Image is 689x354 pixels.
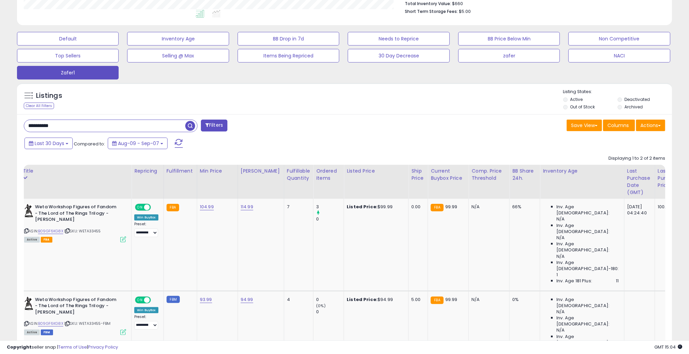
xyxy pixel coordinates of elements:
div: Last Purchase Price [658,167,683,189]
span: Inv. Age [DEMOGRAPHIC_DATA]: [556,241,619,253]
a: 93.99 [200,296,212,303]
div: 3 [316,204,344,210]
span: All listings currently available for purchase on Amazon [24,330,40,335]
span: Inv. Age [DEMOGRAPHIC_DATA]-180: [556,260,619,272]
span: N/A [556,253,565,260]
span: ON [136,297,144,303]
button: Selling @ Max [127,49,229,63]
span: N/A [556,309,565,315]
span: Inv. Age 181 Plus: [556,278,592,284]
b: Total Inventory Value: [405,1,451,6]
span: Inv. Age [DEMOGRAPHIC_DATA]: [556,223,619,235]
span: $5.00 [459,8,471,15]
div: 0 [316,216,344,222]
span: Aug-09 - Sep-07 [118,140,159,147]
button: Filters [201,120,227,131]
span: | SKU: WETA33455 [64,228,101,234]
div: Current Buybox Price [431,167,466,182]
span: OFF [150,297,161,303]
div: Preset: [134,222,158,237]
button: Zafer1 [17,66,119,79]
div: $99.99 [347,204,403,210]
div: 7 [287,204,308,210]
div: ASIN: [24,204,126,242]
b: Listed Price: [347,296,378,303]
b: Weta Workshop Figures of Fandom - The Lord of The Rings Trilogy - [PERSON_NAME] [35,297,118,317]
strong: Copyright [7,344,32,350]
label: Out of Stock [570,104,595,110]
div: 100.71 [658,204,680,210]
img: 41IwY0OdCUL._SL40_.jpg [24,297,33,310]
div: [DATE] 04:24:40 [627,204,650,216]
b: Listed Price: [347,203,378,210]
small: FBA [431,204,443,211]
div: 0 [316,297,344,303]
label: Active [570,96,583,102]
div: [PERSON_NAME] [241,167,281,175]
b: Short Term Storage Fees: [405,8,458,14]
div: BB Share 24h. [512,167,537,182]
label: Archived [624,104,643,110]
div: Ship Price [411,167,425,182]
span: 2025-10-9 15:04 GMT [654,344,682,350]
a: B09GF6KG8X [38,321,63,326]
div: 0% [512,297,535,303]
button: 30 Day Decrease [348,49,449,63]
span: Inv. Age [DEMOGRAPHIC_DATA]: [556,315,619,327]
small: FBM [167,296,180,303]
label: Deactivated [624,96,650,102]
span: 99.99 [445,296,458,303]
button: Non Competitive [568,32,670,46]
span: Last 30 Days [35,140,64,147]
a: B09GF6KG8X [38,228,63,234]
div: Min Price [200,167,235,175]
span: FBA [41,237,52,243]
div: Comp. Price Threshold [471,167,506,182]
div: ASIN: [24,297,126,334]
div: Win BuyBox [134,214,158,220]
h5: Listings [36,91,62,101]
div: seller snap | | [7,344,118,351]
span: Inv. Age [DEMOGRAPHIC_DATA]: [556,297,619,309]
button: Top Sellers [17,49,119,63]
div: 0.00 [411,204,423,210]
button: BB Drop in 7d [238,32,339,46]
a: Terms of Use [58,344,87,350]
small: (0%) [316,303,326,308]
div: Preset: [134,315,158,330]
div: $94.99 [347,297,403,303]
button: Inventory Age [127,32,229,46]
small: FBA [431,297,443,304]
div: Ordered Items [316,167,341,182]
span: N/A [556,235,565,241]
span: N/A [556,327,565,333]
div: Fulfillable Quantity [287,167,310,182]
button: Actions [636,120,665,131]
a: Privacy Policy [88,344,118,350]
button: Last 30 Days [24,138,73,149]
b: Weta Workshop Figures of Fandom - The Lord of The Rings Trilogy - [PERSON_NAME] [35,204,118,225]
div: Displaying 1 to 2 of 2 items [608,155,665,162]
p: Listing States: [563,89,672,95]
button: Save View [567,120,602,131]
a: 104.99 [200,203,214,210]
img: 41IwY0OdCUL._SL40_.jpg [24,204,33,217]
button: Needs to Reprice [348,32,449,46]
span: ON [136,205,144,210]
button: Items Being Repriced [238,49,339,63]
div: N/A [471,204,504,210]
span: | SKU: WETA33455-FBM [64,321,110,326]
span: Inv. Age [DEMOGRAPHIC_DATA]: [556,334,619,346]
button: Default [17,32,119,46]
span: 1 [556,272,558,278]
small: FBA [167,204,179,211]
span: Compared to: [74,141,105,147]
div: Repricing [134,167,161,175]
span: All listings currently available for purchase on Amazon [24,237,40,243]
button: Columns [603,120,635,131]
span: FBM [41,330,53,335]
div: Title [22,167,128,175]
a: 94.99 [241,296,253,303]
span: 11 [616,278,619,284]
span: Inv. Age [DEMOGRAPHIC_DATA]: [556,204,619,216]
